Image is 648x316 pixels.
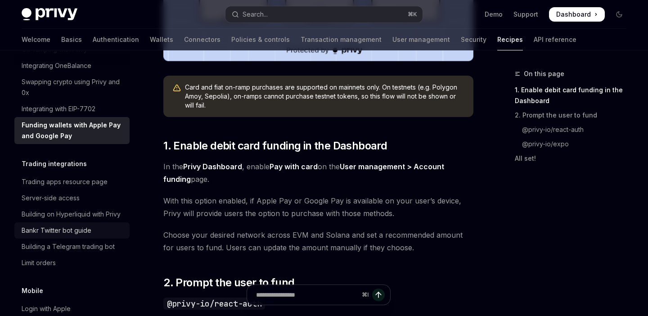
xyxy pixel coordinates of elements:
h5: Mobile [22,285,43,296]
a: API reference [534,29,576,50]
a: Authentication [93,29,139,50]
a: @privy-io/react-auth [515,122,634,137]
strong: Pay with card [270,162,318,171]
a: Limit orders [14,255,130,271]
a: Bankr Twitter bot guide [14,222,130,239]
div: Card and fiat on-ramp purchases are supported on mainnets only. On testnets (e.g. Polygon Amoy, S... [185,83,464,110]
a: Funding wallets with Apple Pay and Google Pay [14,117,130,144]
button: Open search [225,6,422,23]
a: Transaction management [301,29,382,50]
span: 2. Prompt the user to fund [163,275,294,290]
div: Integrating with EIP-7702 [22,104,95,114]
a: @privy-io/expo [515,137,634,151]
span: In the , enable on the page. [163,160,473,185]
a: 1. Enable debit card funding in the Dashboard [515,83,634,108]
a: Privy Dashboard [183,162,242,172]
a: Trading apps resource page [14,174,130,190]
a: Dashboard [549,7,605,22]
a: Basics [61,29,82,50]
span: 1. Enable debit card funding in the Dashboard [163,139,387,153]
svg: Warning [172,84,181,93]
a: Policies & controls [231,29,290,50]
span: Dashboard [556,10,591,19]
a: Connectors [184,29,220,50]
input: Ask a question... [256,285,358,305]
a: Building on Hyperliquid with Privy [14,206,130,222]
div: Search... [243,9,268,20]
div: Building on Hyperliquid with Privy [22,209,121,220]
span: With this option enabled, if Apple Pay or Google Pay is available on your user’s device, Privy wi... [163,194,473,220]
span: Choose your desired network across EVM and Solana and set a recommended amount for users to fund.... [163,229,473,254]
span: On this page [524,68,564,79]
a: All set! [515,151,634,166]
div: Swapping crypto using Privy and 0x [22,77,124,98]
button: Toggle dark mode [612,7,626,22]
div: Login with Apple [22,303,71,314]
a: Recipes [497,29,523,50]
div: Trading apps resource page [22,176,108,187]
a: Server-side access [14,190,130,206]
div: Integrating OneBalance [22,60,91,71]
a: User management [392,29,450,50]
a: Welcome [22,29,50,50]
button: Send message [372,289,385,301]
a: Support [513,10,538,19]
a: Security [461,29,486,50]
a: Wallets [150,29,173,50]
div: Building a Telegram trading bot [22,241,115,252]
div: Limit orders [22,257,56,268]
a: Swapping crypto using Privy and 0x [14,74,130,101]
div: Server-side access [22,193,80,203]
div: Funding wallets with Apple Pay and Google Pay [22,120,124,141]
div: Bankr Twitter bot guide [22,225,91,236]
h5: Trading integrations [22,158,87,169]
img: dark logo [22,8,77,21]
a: 2. Prompt the user to fund [515,108,634,122]
a: Demo [485,10,503,19]
span: ⌘ K [408,11,417,18]
a: Building a Telegram trading bot [14,239,130,255]
a: Integrating with EIP-7702 [14,101,130,117]
a: Integrating OneBalance [14,58,130,74]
